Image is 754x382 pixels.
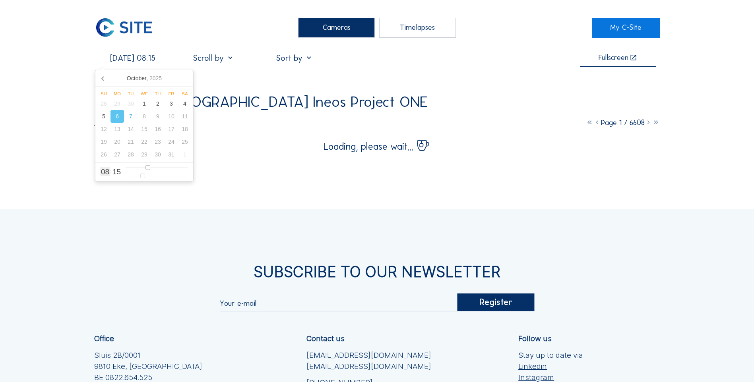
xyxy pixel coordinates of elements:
div: TGE GAS / [GEOGRAPHIC_DATA] Ineos Project ONE [94,95,428,110]
div: 18 [178,123,192,135]
div: 12 [97,123,110,135]
div: Su [97,91,110,96]
a: My C-Site [592,18,660,38]
div: 7 [124,110,138,123]
div: Mo [110,91,124,96]
div: 1 [138,97,151,110]
div: 20 [110,135,124,148]
div: 17 [165,123,178,135]
div: 30 [124,97,138,110]
div: October, [124,72,165,85]
div: 29 [110,97,124,110]
div: 26 [97,148,110,161]
input: Search by date 󰅀 [94,53,171,63]
div: 29 [138,148,151,161]
div: 22 [138,135,151,148]
div: Tu [124,91,138,96]
div: 21 [124,135,138,148]
div: Fullscreen [599,54,628,62]
div: 2 [151,97,165,110]
div: Composition [94,116,186,127]
div: Register [457,293,534,311]
div: Follow us [518,335,552,342]
div: 5 [97,110,110,123]
div: 16 [151,123,165,135]
div: Office [94,335,114,342]
div: Fr [165,91,178,96]
div: 6 [110,110,124,123]
div: Th [151,91,165,96]
i: 2025 [149,75,162,81]
div: 4 [178,97,192,110]
div: We [138,91,151,96]
div: 11 [178,110,192,123]
div: 10 [165,110,178,123]
div: 9 [151,110,165,123]
span: 08 [101,168,109,176]
div: 14 [124,123,138,135]
img: C-SITE Logo [94,18,153,38]
div: 25 [178,135,192,148]
div: 30 [151,148,165,161]
div: 13 [110,123,124,135]
div: Contact us [306,335,345,342]
span: 15 [112,168,121,176]
a: [EMAIL_ADDRESS][DOMAIN_NAME] [306,361,431,372]
div: Timelapses [379,18,456,38]
div: 3 [165,97,178,110]
div: 19 [97,135,110,148]
a: Linkedin [518,361,583,372]
span: : [110,168,112,174]
div: 24 [165,135,178,148]
div: Sa [178,91,192,96]
div: 8 [138,110,151,123]
div: Cameras [298,18,375,38]
span: Page 1 / 6608 [601,118,645,127]
div: 27 [110,148,124,161]
a: C-SITE Logo [94,18,162,38]
input: Your e-mail [220,298,457,307]
div: 31 [165,148,178,161]
span: Loading, please wait... [324,142,413,151]
div: 28 [124,148,138,161]
div: 15 [138,123,151,135]
div: 1 [178,148,192,161]
a: [EMAIL_ADDRESS][DOMAIN_NAME] [306,349,431,361]
div: 28 [97,97,110,110]
div: 23 [151,135,165,148]
div: Subscribe to our newsletter [94,264,660,280]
